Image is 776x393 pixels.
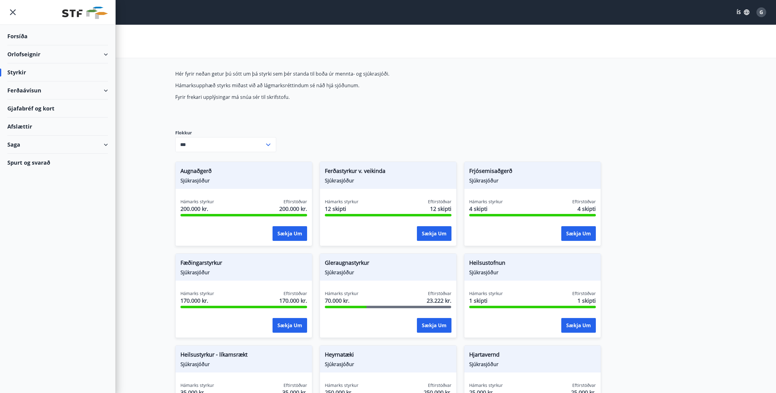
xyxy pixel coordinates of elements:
[7,27,108,45] div: Forsíða
[469,259,596,269] span: Heilsustofnun
[325,177,451,184] span: Sjúkrasjóður
[175,94,464,100] p: Fyrir frekari upplýsingar má snúa sér til skrifstofu.
[469,382,503,388] span: Hámarks styrkur
[175,70,464,77] p: Hér fyrir neðan getur þú sótt um þá styrki sem þér standa til boða úr mennta- og sjúkrasjóði.
[7,118,108,136] div: Afslættir
[759,9,763,16] span: G
[180,290,214,297] span: Hámarks styrkur
[180,177,307,184] span: Sjúkrasjóður
[325,167,451,177] span: Ferðastyrkur v. veikinda
[180,361,307,368] span: Sjúkrasjóður
[733,7,753,18] button: ÍS
[284,382,307,388] span: Eftirstöðvar
[180,199,214,205] span: Hámarks styrkur
[325,290,358,297] span: Hámarks styrkur
[417,226,451,241] button: Sækja um
[180,350,307,361] span: Heilsustyrkur - líkamsrækt
[428,199,451,205] span: Eftirstöðvar
[325,199,358,205] span: Hámarks styrkur
[428,382,451,388] span: Eftirstöðvar
[417,318,451,333] button: Sækja um
[7,99,108,118] div: Gjafabréf og kort
[325,269,451,276] span: Sjúkrasjóður
[175,130,276,136] label: Flokkur
[325,361,451,368] span: Sjúkrasjóður
[284,199,307,205] span: Eftirstöðvar
[180,269,307,276] span: Sjúkrasjóður
[577,297,596,305] span: 1 skipti
[7,81,108,99] div: Ferðaávísun
[62,7,108,19] img: union_logo
[469,205,503,213] span: 4 skipti
[325,382,358,388] span: Hámarks styrkur
[561,226,596,241] button: Sækja um
[572,199,596,205] span: Eftirstöðvar
[175,82,464,89] p: Hámarksupphæð styrks miðast við að lágmarksréttindum sé náð hjá sjóðunum.
[180,205,214,213] span: 200.000 kr.
[325,205,358,213] span: 12 skipti
[469,269,596,276] span: Sjúkrasjóður
[325,259,451,269] span: Gleraugnastyrkur
[7,45,108,63] div: Orlofseignir
[7,154,108,171] div: Spurt og svarað
[469,177,596,184] span: Sjúkrasjóður
[427,297,451,305] span: 23.222 kr.
[469,361,596,368] span: Sjúkrasjóður
[273,318,307,333] button: Sækja um
[7,136,108,154] div: Saga
[469,350,596,361] span: Hjartavernd
[572,290,596,297] span: Eftirstöðvar
[754,5,769,20] button: G
[7,7,18,18] button: menu
[469,199,503,205] span: Hámarks styrkur
[180,259,307,269] span: Fæðingarstyrkur
[572,382,596,388] span: Eftirstöðvar
[469,290,503,297] span: Hámarks styrkur
[430,205,451,213] span: 12 skipti
[577,205,596,213] span: 4 skipti
[273,226,307,241] button: Sækja um
[7,63,108,81] div: Styrkir
[428,290,451,297] span: Eftirstöðvar
[561,318,596,333] button: Sækja um
[180,167,307,177] span: Augnaðgerð
[180,297,214,305] span: 170.000 kr.
[469,167,596,177] span: Frjósemisaðgerð
[180,382,214,388] span: Hámarks styrkur
[469,297,503,305] span: 1 skipti
[284,290,307,297] span: Eftirstöðvar
[279,205,307,213] span: 200.000 kr.
[325,350,451,361] span: Heyrnatæki
[279,297,307,305] span: 170.000 kr.
[325,297,358,305] span: 70.000 kr.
